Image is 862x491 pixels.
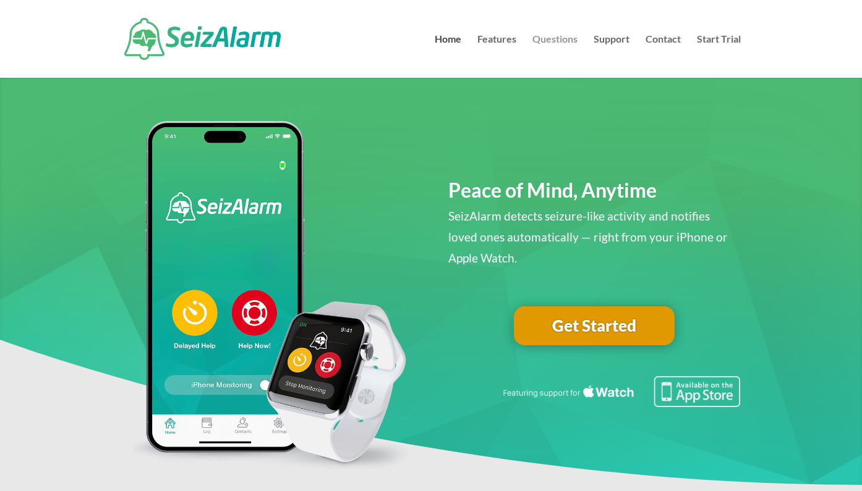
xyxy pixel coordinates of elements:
a: Start Trial [697,35,741,78]
span: SeizAlarm detects seizure-like activity and notifies loved ones automatically — right from your i... [448,209,728,265]
a: Contact [646,35,681,78]
a: Features [477,35,516,78]
a: Featuring seizure detection support for the Apple Watch [501,395,741,409]
img: seizalarm-apple-devices [122,121,414,472]
a: Get Started [514,306,675,346]
img: SeizAlarm [124,18,281,60]
a: Questions [532,35,578,78]
a: Support [594,35,629,78]
a: Home [435,35,461,78]
img: Seizure detection available in the Apple App Store. [501,376,741,407]
span: Peace of Mind, Anytime [448,178,657,202]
